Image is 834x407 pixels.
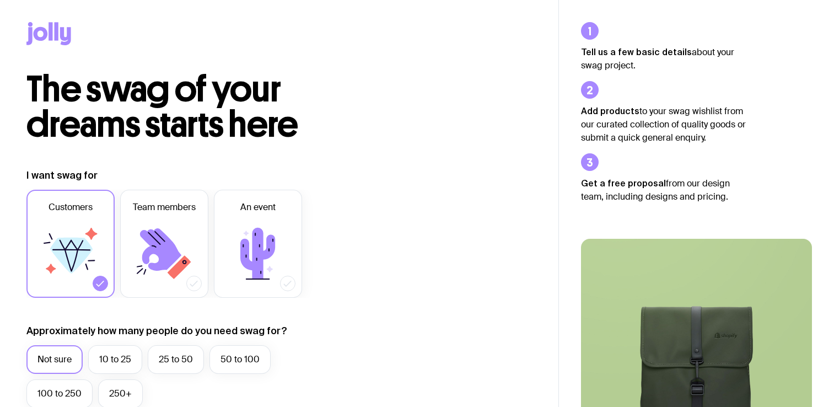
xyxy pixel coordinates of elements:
strong: Get a free proposal [581,178,666,188]
span: An event [240,201,276,214]
p: from our design team, including designs and pricing. [581,176,746,203]
label: 50 to 100 [209,345,271,374]
strong: Tell us a few basic details [581,47,692,57]
label: 10 to 25 [88,345,142,374]
strong: Add products [581,106,639,116]
label: I want swag for [26,169,98,182]
span: Customers [49,201,93,214]
label: Not sure [26,345,83,374]
span: Team members [133,201,196,214]
p: to your swag wishlist from our curated collection of quality goods or submit a quick general enqu... [581,104,746,144]
p: about your swag project. [581,45,746,72]
label: 25 to 50 [148,345,204,374]
span: The swag of your dreams starts here [26,67,298,146]
label: Approximately how many people do you need swag for? [26,324,287,338]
